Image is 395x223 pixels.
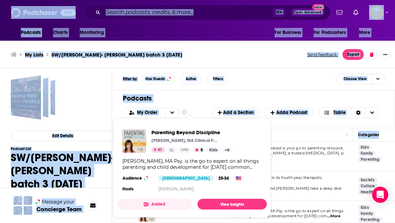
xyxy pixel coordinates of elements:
a: Idle [178,147,191,153]
span: Choose View [338,75,372,84]
span: Message your [42,198,74,205]
a: Parenting [358,157,382,162]
button: open menu [354,26,379,39]
h3: Podcast List [11,147,114,151]
span: Charts [53,28,68,37]
div: 25-34 [216,176,231,181]
img: Jon Profile [13,206,22,215]
button: Added [117,199,192,210]
button: Open AdvancedNew [291,8,325,16]
a: [PERSON_NAME] [158,186,194,191]
a: Society [358,177,377,183]
button: open menu [16,26,49,39]
h3: SW/[PERSON_NAME]- [PERSON_NAME] batch 3 [DATE] [51,51,182,58]
span: For Business [275,28,301,37]
span: Has Guests [145,77,165,81]
div: Open Intercom Messenger [372,187,388,203]
a: Health [358,189,376,195]
img: Jules Profile [24,196,32,205]
span: Filters [213,77,223,81]
span: More [359,28,370,37]
a: SW/Suzanne- Niobe Way batch 3 6/14/24 [11,75,55,120]
span: My Order [137,110,160,115]
span: 61 [158,147,162,153]
a: Parenting [358,217,382,222]
a: Family [358,211,375,216]
div: Search podcasts, credits, & more... [84,5,330,20]
a: Show additional information [182,109,187,116]
button: Export [343,49,364,60]
button: open menu [165,108,179,118]
h1: SW/[PERSON_NAME]- [PERSON_NAME] batch 3 [DATE] [11,151,114,190]
span: Logged in as ShreveWilliams [369,5,384,20]
button: Column Actions [343,131,351,139]
h3: Audience [122,176,153,181]
h1: Podcasts [123,94,380,103]
span: Add a Podcast [271,110,307,115]
button: open menu [309,26,356,39]
button: open menu [123,110,165,115]
span: The PedsDocTalk Podcast is your go-to parenting resource, [234,146,344,150]
button: Filters [207,74,229,84]
button: Choose View [336,74,385,84]
button: Choose View [318,107,380,118]
a: Kids [358,205,371,210]
span: Add a Section [218,110,254,115]
a: Family [358,151,375,156]
p: [PERSON_NAME], MA Clinical Psychology, Child Development Specialist [151,138,219,143]
a: Show notifications dropdown [351,7,361,18]
span: Podcasts [21,28,41,37]
a: Kids [207,147,220,153]
img: Podchaser - Follow, Share and Rate Podcasts [11,6,76,19]
div: [DEMOGRAPHIC_DATA] [158,176,214,181]
button: Show profile menu [369,5,384,20]
a: My Lists [25,51,43,58]
span: hosted by [PERSON_NAME], a trusted [MEDICAL_DATA], p [234,151,344,155]
img: User Profile [369,5,384,20]
span: parenting and child development for [DATE] com [234,214,327,218]
button: Edit Details [11,131,114,141]
a: Charts [49,26,72,39]
button: open menu [270,26,310,39]
a: Kids [358,145,371,150]
img: Sydney Profile [13,196,22,205]
span: Monitoring [80,28,104,37]
span: New [312,4,324,10]
h4: Hosts [122,186,134,192]
span: [PERSON_NAME] and [PERSON_NAME] take a deep dive into the [234,186,342,196]
span: Open Advanced [294,11,322,14]
button: Adda Podcast [265,107,313,118]
button: Add a Section [212,107,259,118]
span: ⌘ K [273,8,285,17]
a: +6 [222,147,232,153]
span: Table [333,110,346,115]
button: open menu [75,26,112,39]
h2: Choose List sort [123,107,180,118]
button: Send feedback. [305,52,340,58]
span: ...More [327,214,340,219]
button: 5 [193,147,205,153]
div: [PERSON_NAME], MA Psy. is the go-to expert on all things parenting and child development for [DAT... [122,158,261,170]
span: Active [186,77,196,81]
div: Sort Direction [351,108,365,118]
h3: Filter by [123,77,137,81]
input: Search podcasts, credits, & more... [103,7,273,18]
img: Barbara Profile [24,206,32,215]
img: Parenting Beyond Discipline [122,129,146,153]
a: Parenting Beyond Discipline [151,129,232,136]
span: In this podcast, now in its fourth year, therapists [PERSON_NAME] [234,175,322,185]
a: Culture [358,183,378,189]
a: 61 [151,147,165,153]
h3: Concierge Team [36,206,82,213]
span: Idle [181,147,189,153]
a: Show notifications dropdown [334,7,345,18]
span: For Podcasters [314,28,346,37]
a: View Insights [197,199,267,210]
